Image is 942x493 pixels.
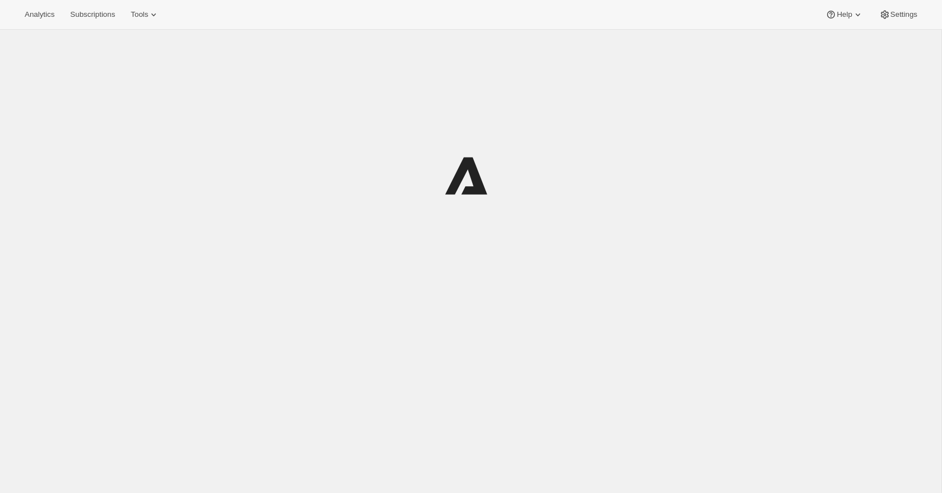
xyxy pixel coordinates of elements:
[837,10,852,19] span: Help
[131,10,148,19] span: Tools
[25,10,54,19] span: Analytics
[890,10,917,19] span: Settings
[63,7,122,22] button: Subscriptions
[872,7,924,22] button: Settings
[819,7,870,22] button: Help
[70,10,115,19] span: Subscriptions
[124,7,166,22] button: Tools
[18,7,61,22] button: Analytics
